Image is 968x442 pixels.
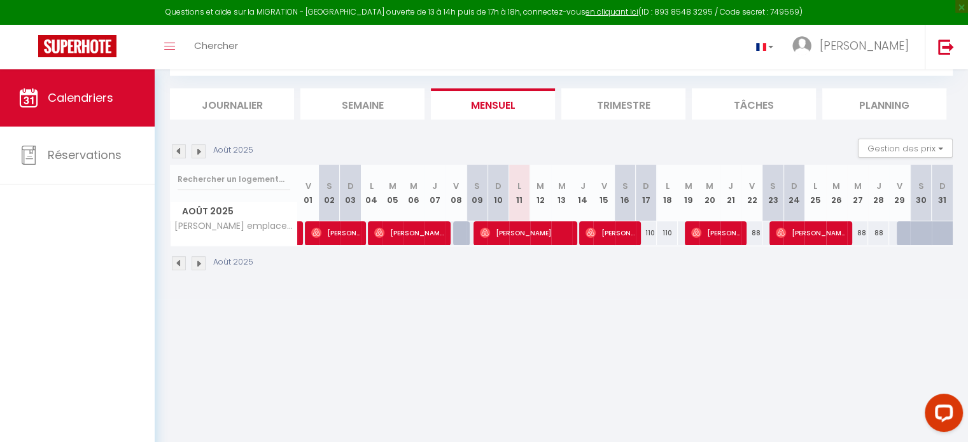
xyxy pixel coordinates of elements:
[389,180,396,192] abbr: M
[170,88,294,120] li: Journalier
[537,180,544,192] abbr: M
[558,180,566,192] abbr: M
[311,221,360,245] span: [PERSON_NAME] [PERSON_NAME]
[636,165,657,221] th: 17
[432,180,437,192] abbr: J
[741,221,762,245] div: 88
[776,221,846,245] span: [PERSON_NAME]
[445,165,466,221] th: 08
[915,389,968,442] iframe: LiveChat chat widget
[910,165,931,221] th: 30
[561,88,685,120] li: Trimestre
[804,165,825,221] th: 25
[685,180,692,192] abbr: M
[172,221,300,231] span: [PERSON_NAME] emplacement idéal pour ce bel appartement
[424,165,445,221] th: 07
[38,35,116,57] img: Super Booking
[897,180,902,192] abbr: V
[509,165,530,221] th: 11
[791,180,797,192] abbr: D
[615,165,636,221] th: 16
[517,180,521,192] abbr: L
[783,165,804,221] th: 24
[876,180,881,192] abbr: J
[678,165,699,221] th: 19
[213,256,253,268] p: Août 2025
[403,165,424,221] th: 06
[601,180,607,192] abbr: V
[178,168,290,191] input: Rechercher un logement...
[572,165,593,221] th: 14
[48,147,122,163] span: Réservations
[382,165,403,221] th: 05
[939,180,946,192] abbr: D
[657,221,678,245] div: 110
[636,221,657,245] div: 110
[194,39,238,52] span: Chercher
[580,180,586,192] abbr: J
[340,165,361,221] th: 03
[691,221,740,245] span: [PERSON_NAME]
[495,180,502,192] abbr: D
[822,88,946,120] li: Planning
[657,165,678,221] th: 18
[643,180,649,192] abbr: D
[298,165,319,221] th: 01
[792,36,811,55] img: ...
[370,180,374,192] abbr: L
[530,165,551,221] th: 12
[374,221,444,245] span: [PERSON_NAME]
[300,88,424,120] li: Semaine
[720,165,741,221] th: 21
[586,6,638,17] a: en cliquant ici
[762,165,783,221] th: 23
[410,180,417,192] abbr: M
[699,165,720,221] th: 20
[692,88,816,120] li: Tâches
[868,165,889,221] th: 28
[622,180,628,192] abbr: S
[319,165,340,221] th: 02
[728,180,733,192] abbr: J
[488,165,509,221] th: 10
[586,221,635,245] span: [PERSON_NAME]
[847,165,868,221] th: 27
[431,88,555,120] li: Mensuel
[185,25,248,69] a: Chercher
[171,202,297,221] span: Août 2025
[213,144,253,156] p: Août 2025
[826,165,847,221] th: 26
[361,165,382,221] th: 04
[706,180,713,192] abbr: M
[858,139,953,158] button: Gestion des prix
[453,180,459,192] abbr: V
[868,221,889,245] div: 88
[847,221,868,245] div: 88
[770,180,776,192] abbr: S
[666,180,670,192] abbr: L
[932,165,953,221] th: 31
[918,180,923,192] abbr: S
[480,221,571,245] span: [PERSON_NAME]
[305,180,311,192] abbr: V
[466,165,488,221] th: 09
[749,180,755,192] abbr: V
[813,180,817,192] abbr: L
[48,90,113,106] span: Calendriers
[832,180,840,192] abbr: M
[938,39,954,55] img: logout
[741,165,762,221] th: 22
[347,180,354,192] abbr: D
[474,180,480,192] abbr: S
[889,165,910,221] th: 29
[593,165,614,221] th: 15
[326,180,332,192] abbr: S
[820,38,909,53] span: [PERSON_NAME]
[783,25,925,69] a: ... [PERSON_NAME]
[853,180,861,192] abbr: M
[551,165,572,221] th: 13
